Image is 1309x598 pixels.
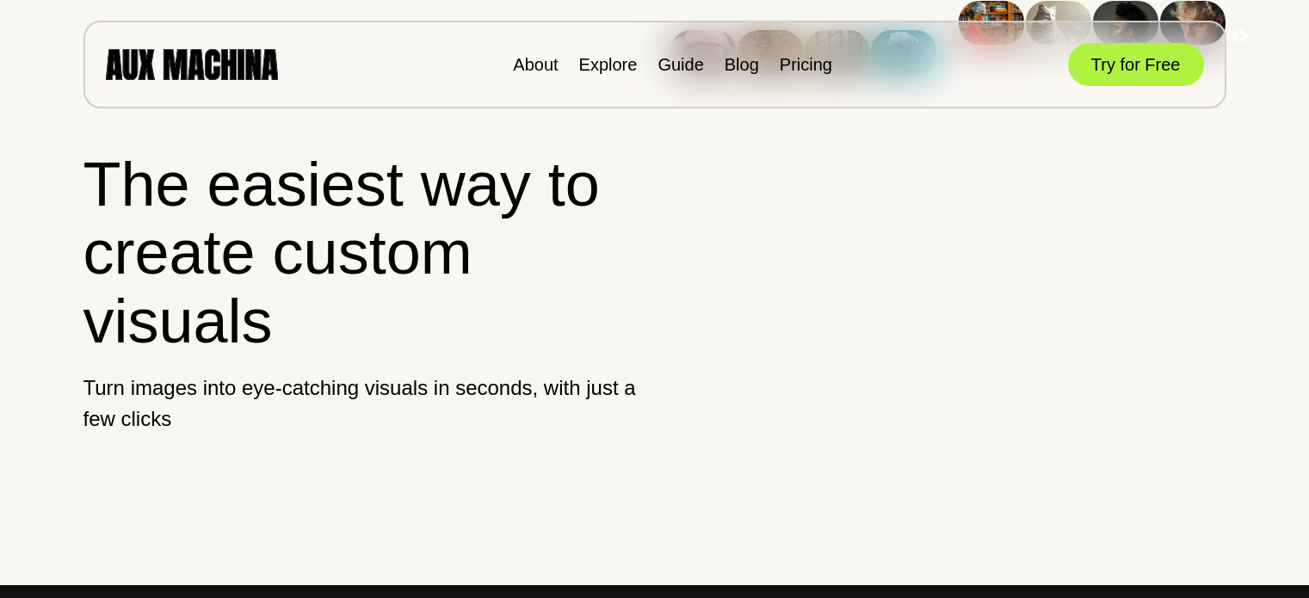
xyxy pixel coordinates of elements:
[83,151,640,355] h1: The easiest way to create custom visuals
[83,373,640,435] p: Turn images into eye-catching visuals in seconds, with just a few clicks
[1068,43,1204,86] button: Try for Free
[780,55,832,74] a: Pricing
[106,49,278,79] img: AUX MACHINA
[513,55,558,74] a: About
[658,55,703,74] a: Guide
[579,55,638,74] a: Explore
[725,55,759,74] a: Blog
